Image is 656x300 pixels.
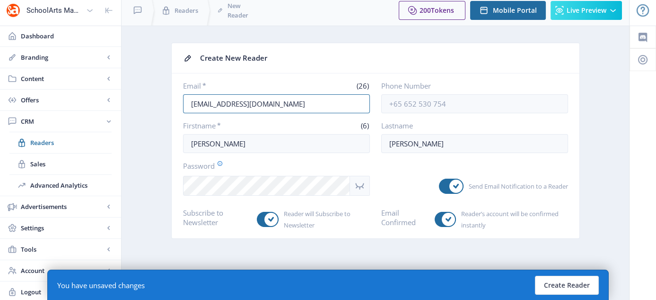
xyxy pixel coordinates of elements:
button: Create Reader [535,276,599,295]
span: (26) [355,81,370,91]
span: Offers [21,95,104,105]
span: Advanced Analytics [30,181,112,190]
span: Mobile Portal [493,7,537,14]
img: properties.app_icon.png [6,3,21,18]
span: Tokens [431,6,454,15]
label: Email Confirmed [381,208,428,227]
button: 200Tokens [399,1,465,20]
label: Subscribe to Newsletter [183,208,250,227]
span: Account [21,266,104,275]
a: Readers [9,132,112,153]
span: Content [21,74,104,83]
input: Enter reader’s firstname [183,134,370,153]
div: You have unsaved changes [57,281,145,290]
input: Enter reader’s email [183,94,370,113]
div: Create New Reader [200,51,568,65]
nb-icon: Show password [350,176,370,196]
label: Email [183,81,273,91]
a: Advanced Analytics [9,175,112,196]
span: Sales [30,159,112,169]
span: Branding [21,53,104,62]
span: Dashboard [21,31,114,41]
span: Live Preview [567,7,606,14]
span: Send Email Notification to a Reader [464,181,568,192]
span: Reader will Subscribe to Newsletter [279,208,370,231]
label: Phone Number [381,81,560,91]
span: CRM [21,117,104,126]
label: Password [183,161,362,171]
span: Readers [30,138,112,147]
span: (6) [359,121,370,130]
a: Sales [9,154,112,174]
label: Firstname [183,121,273,130]
span: Tools [21,245,104,254]
button: Live Preview [551,1,622,20]
input: +65 652 530 754 [381,94,568,113]
input: Enter reader’s lastname [381,134,568,153]
span: Logout [21,287,114,297]
span: Advertisements [21,202,104,211]
span: Reader’s account will be confirmed instantly [456,208,568,231]
button: Mobile Portal [470,1,546,20]
label: Lastname [381,121,560,130]
span: New Reader [227,1,251,20]
span: Readers [175,6,198,15]
span: Settings [21,223,104,233]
